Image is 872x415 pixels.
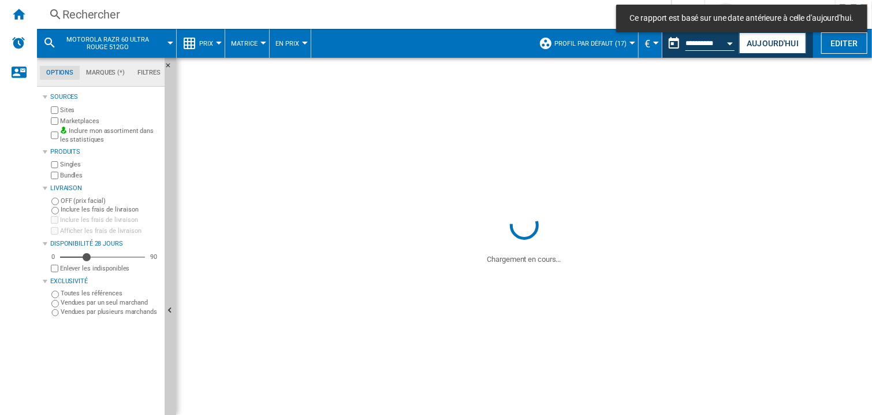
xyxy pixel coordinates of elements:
input: Afficher les frais de livraison [51,227,58,235]
div: Livraison [50,184,160,193]
input: Inclure les frais de livraison [51,216,58,224]
img: alerts-logo.svg [12,36,25,50]
input: Marketplaces [51,117,58,125]
span: Profil par défaut (17) [554,40,627,47]
label: Vendues par un seul marchand [61,298,160,307]
button: Matrice [231,29,263,58]
label: Bundles [60,171,160,180]
div: Disponibilité 28 Jours [50,239,160,249]
label: Inclure les frais de livraison [60,216,160,224]
div: Exclusivité [50,277,160,286]
button: Profil par défaut (17) [554,29,632,58]
button: Aujourd'hui [739,32,806,54]
label: Toutes les références [61,289,160,298]
div: Sources [50,92,160,102]
label: Inclure mon assortiment dans les statistiques [60,127,160,144]
md-slider: Disponibilité [60,251,145,263]
button: € [644,29,656,58]
span: Ce rapport est basé sur une date antérieure à celle d'aujourd'hui. [627,13,857,24]
img: mysite-bg-18x18.png [60,127,67,134]
div: Produits [50,147,160,157]
label: OFF (prix facial) [61,197,160,205]
label: Afficher les frais de livraison [60,227,160,235]
ng-transclude: Chargement en cours... [487,255,561,264]
input: Toutes les références [51,291,59,298]
div: Profil par défaut (17) [539,29,632,58]
label: Singles [60,160,160,169]
div: Prix [182,29,219,58]
input: Singles [51,161,58,169]
md-menu: Currency [639,29,662,58]
div: 0 [49,253,58,261]
div: 90 [147,253,160,261]
span: Matrice [231,40,258,47]
input: Inclure mon assortiment dans les statistiques [51,128,58,143]
input: Vendues par plusieurs marchands [51,309,59,317]
span: MOTOROLA RAZR 60 ULTRA ROUGE 512GO [61,36,154,51]
md-tab-item: Filtres [131,66,167,80]
label: Marketplaces [60,117,160,125]
label: Inclure les frais de livraison [61,205,160,214]
button: MOTOROLA RAZR 60 ULTRA ROUGE 512GO [61,29,166,58]
span: € [644,38,650,50]
span: En Prix [275,40,299,47]
span: Prix [199,40,213,47]
input: OFF (prix facial) [51,198,59,205]
input: Afficher les frais de livraison [51,265,58,272]
div: MOTOROLA RAZR 60 ULTRA ROUGE 512GO [43,29,170,58]
button: Open calendar [720,31,741,52]
label: Enlever les indisponibles [60,264,160,273]
button: Prix [199,29,219,58]
button: Editer [821,32,867,54]
button: md-calendar [662,32,685,55]
md-tab-item: Marques (*) [80,66,131,80]
input: Vendues par un seul marchand [51,300,59,307]
label: Vendues par plusieurs marchands [61,307,160,316]
button: En Prix [275,29,305,58]
div: Ce rapport est basé sur une date antérieure à celle d'aujourd'hui. [662,29,737,58]
div: Rechercher [62,6,641,23]
button: Masquer [165,58,178,79]
input: Inclure les frais de livraison [51,207,59,214]
md-tab-item: Options [40,66,80,80]
input: Sites [51,106,58,114]
input: Bundles [51,172,58,179]
label: Sites [60,106,160,114]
